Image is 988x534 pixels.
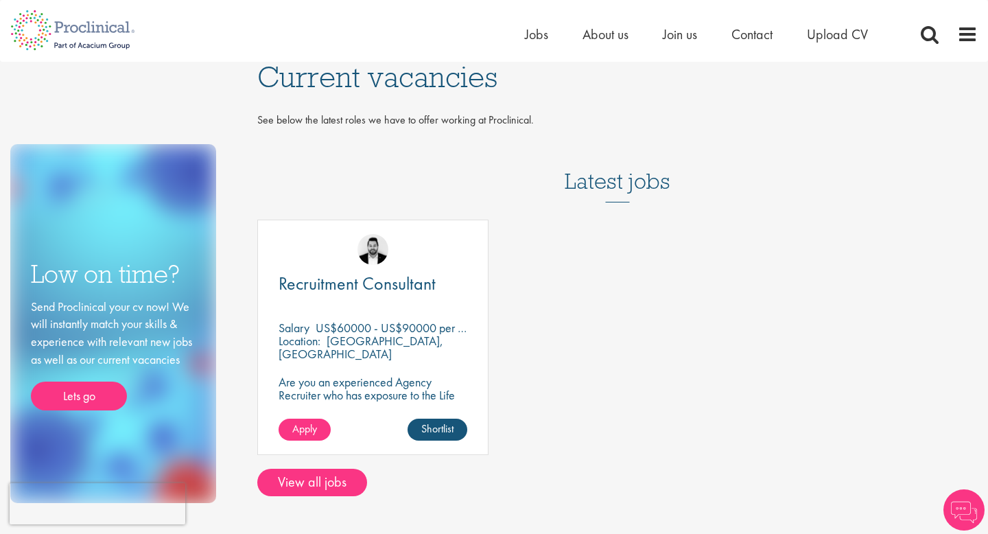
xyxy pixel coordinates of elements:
a: Contact [731,25,773,43]
h3: Low on time? [31,261,196,288]
span: Apply [292,421,317,436]
a: Lets go [31,382,127,410]
a: View all jobs [257,469,367,496]
img: Ross Wilkings [357,234,388,265]
span: Current vacancies [257,58,497,95]
h3: Latest jobs [565,135,670,202]
p: [GEOGRAPHIC_DATA], [GEOGRAPHIC_DATA] [279,333,443,362]
p: Are you an experienced Agency Recruiter who has exposure to the Life Sciences market and looking ... [279,375,467,428]
p: US$60000 - US$90000 per annum [316,320,489,336]
iframe: reCAPTCHA [10,483,185,524]
a: Apply [279,419,331,441]
a: Recruitment Consultant [279,275,467,292]
a: Jobs [525,25,548,43]
a: Shortlist [408,419,467,441]
a: About us [583,25,628,43]
a: Join us [663,25,697,43]
div: Send Proclinical your cv now! We will instantly match your skills & experience with relevant new ... [31,298,196,411]
span: Salary [279,320,309,336]
a: Upload CV [807,25,868,43]
p: See below the latest roles we have to offer working at Proclinical. [257,113,978,128]
span: Recruitment Consultant [279,272,436,295]
span: Location: [279,333,320,349]
img: Chatbot [943,489,985,531]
